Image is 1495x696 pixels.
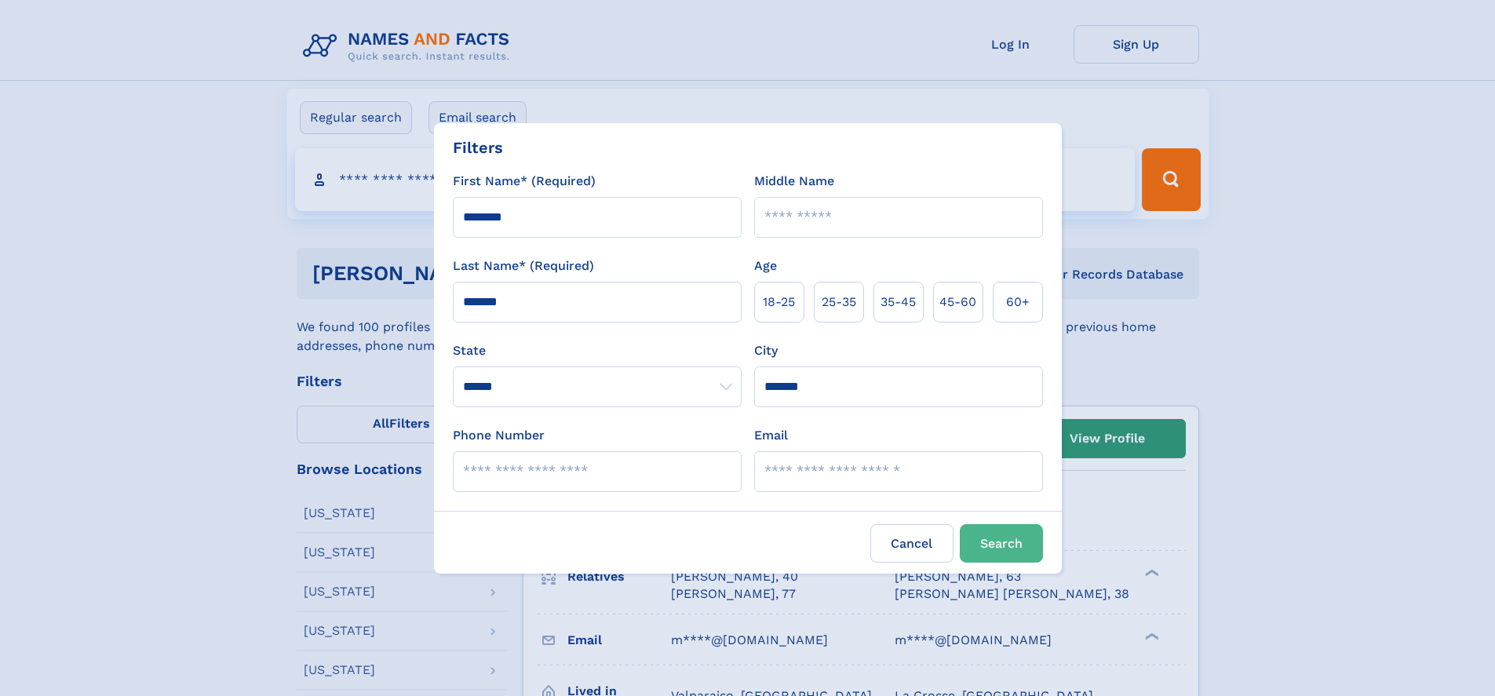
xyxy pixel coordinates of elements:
[870,524,954,563] label: Cancel
[453,341,742,360] label: State
[1006,293,1030,312] span: 60+
[754,341,778,360] label: City
[822,293,856,312] span: 25‑35
[453,257,594,275] label: Last Name* (Required)
[881,293,916,312] span: 35‑45
[763,293,795,312] span: 18‑25
[754,426,788,445] label: Email
[754,257,777,275] label: Age
[939,293,976,312] span: 45‑60
[453,426,545,445] label: Phone Number
[453,172,596,191] label: First Name* (Required)
[960,524,1043,563] button: Search
[453,136,503,159] div: Filters
[754,172,834,191] label: Middle Name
